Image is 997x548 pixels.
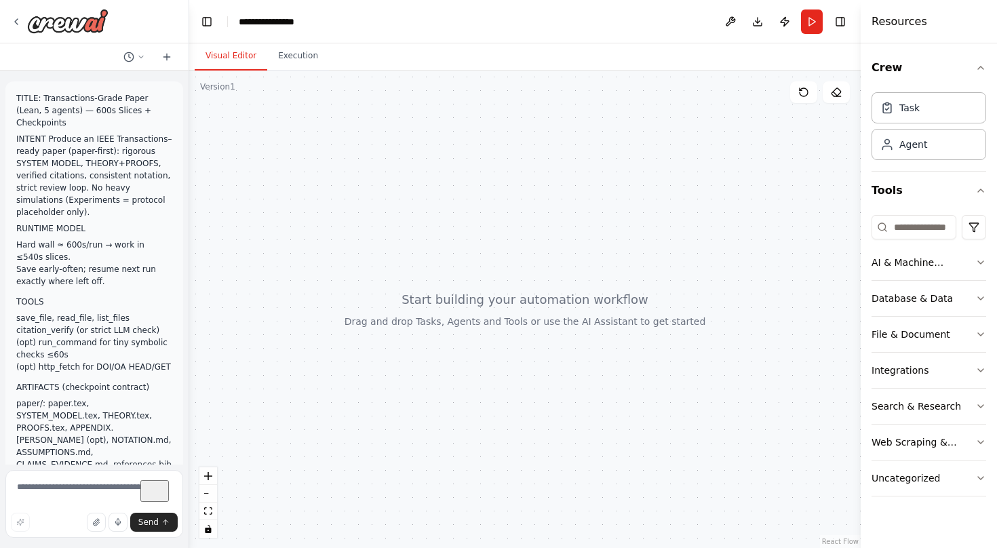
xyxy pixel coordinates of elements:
[872,292,953,305] div: Database & Data
[872,389,986,424] button: Search & Research
[16,397,172,471] li: paper/: paper.tex, SYSTEM_MODEL.tex, THEORY.tex, PROOFS.tex, APPENDIX.[PERSON_NAME] (opt), NOTATI...
[872,256,975,269] div: AI & Machine Learning
[16,312,172,324] li: save_file, read_file, list_files
[199,503,217,520] button: fit view
[199,520,217,538] button: toggle interactivity
[872,328,950,341] div: File & Document
[239,15,294,28] nav: breadcrumb
[16,222,172,235] p: RUNTIME MODEL
[872,353,986,388] button: Integrations
[872,245,986,280] button: AI & Machine Learning
[5,470,183,538] textarea: To enrich screen reader interactions, please activate Accessibility in Grammarly extension settings
[199,467,217,485] button: zoom in
[16,239,172,263] li: Hard wall ≈ 600s/run → work in ≤540s slices.
[16,92,172,129] p: TITLE: Transactions-Grade Paper (Lean, 5 agents) — 600s Slices + Checkpoints
[872,317,986,352] button: File & Document
[130,513,178,532] button: Send
[109,513,128,532] button: Click to speak your automation idea
[156,49,178,65] button: Start a new chat
[16,296,172,308] p: TOOLS
[899,101,920,115] div: Task
[199,467,217,538] div: React Flow controls
[872,14,927,30] h4: Resources
[822,538,859,545] a: React Flow attribution
[197,12,216,31] button: Hide left sidebar
[16,381,172,393] p: ARTIFACTS (checkpoint contract)
[872,87,986,171] div: Crew
[87,513,106,532] button: Upload files
[872,471,940,485] div: Uncategorized
[872,49,986,87] button: Crew
[16,361,172,373] li: (opt) http_fetch for DOI/OA HEAD/GET
[872,364,928,377] div: Integrations
[11,513,30,532] button: Improve this prompt
[872,210,986,507] div: Tools
[200,81,235,92] div: Version 1
[872,435,975,449] div: Web Scraping & Browsing
[831,12,850,31] button: Hide right sidebar
[195,42,267,71] button: Visual Editor
[16,324,172,336] li: citation_verify (or strict LLM check)
[872,281,986,316] button: Database & Data
[16,133,172,218] p: INTENT Produce an IEEE Transactions–ready paper (paper-first): rigorous SYSTEM MODEL, THEORY+PROO...
[16,263,172,288] li: Save early-often; resume next run exactly where left off.
[267,42,329,71] button: Execution
[872,461,986,496] button: Uncategorized
[872,399,961,413] div: Search & Research
[138,517,159,528] span: Send
[118,49,151,65] button: Switch to previous chat
[899,138,927,151] div: Agent
[872,425,986,460] button: Web Scraping & Browsing
[872,172,986,210] button: Tools
[16,336,172,361] li: (opt) run_command for tiny symbolic checks ≤60s
[199,485,217,503] button: zoom out
[27,9,109,33] img: Logo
